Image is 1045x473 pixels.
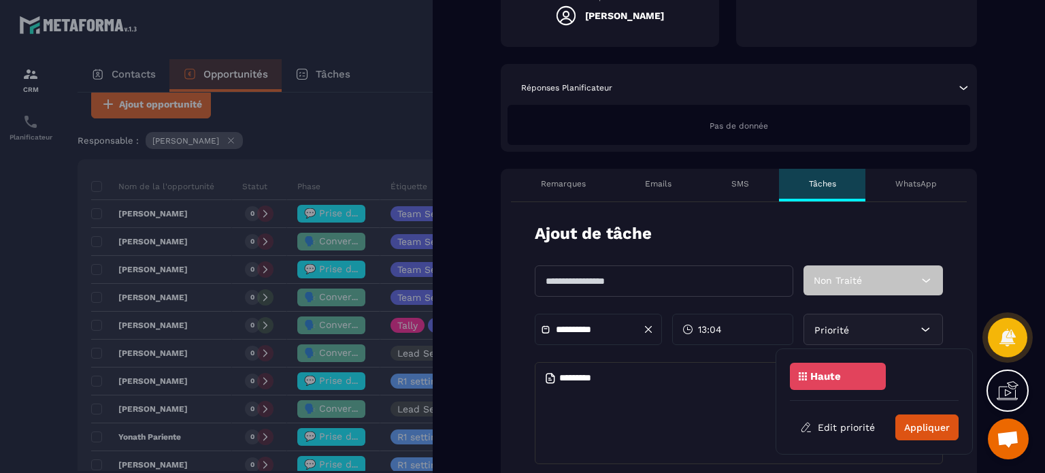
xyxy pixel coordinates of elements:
p: Ajout de tâche [535,223,652,245]
p: Emails [645,178,671,189]
p: Remarques [541,178,586,189]
span: 13:04 [698,323,722,336]
p: Tâches [809,178,836,189]
span: Priorité [814,325,849,336]
div: Ouvrir le chat [988,419,1029,459]
p: SMS [731,178,749,189]
span: Pas de donnée [710,121,768,131]
button: Edit priorité [790,415,885,440]
button: Appliquer [895,414,959,440]
p: WhatsApp [895,178,937,189]
h5: [PERSON_NAME] [585,10,664,21]
p: Réponses Planificateur [521,82,612,93]
p: Haute [810,372,841,381]
span: Non Traité [814,275,862,286]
